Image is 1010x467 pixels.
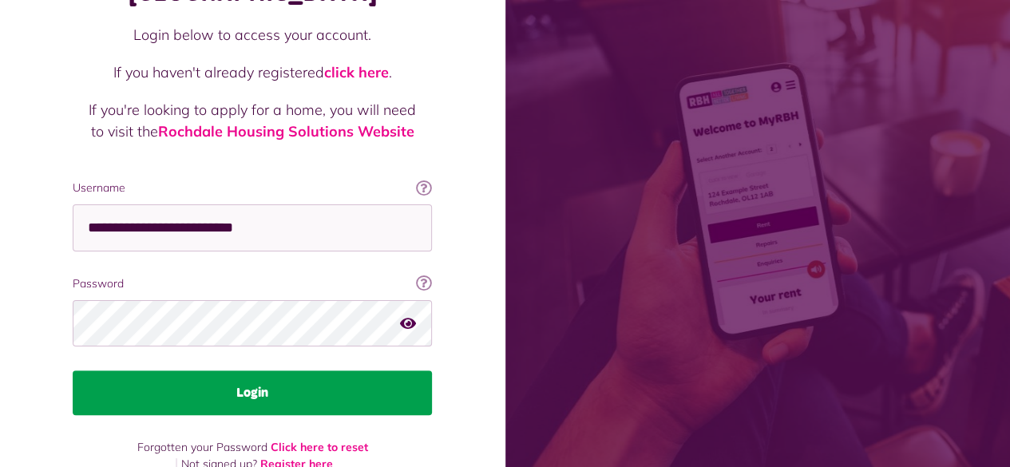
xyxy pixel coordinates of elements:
[137,440,267,454] span: Forgotten your Password
[73,180,432,196] label: Username
[324,63,389,81] a: click here
[89,61,416,83] p: If you haven't already registered .
[73,370,432,415] button: Login
[271,440,368,454] a: Click here to reset
[158,122,414,140] a: Rochdale Housing Solutions Website
[89,24,416,46] p: Login below to access your account.
[89,99,416,142] p: If you're looking to apply for a home, you will need to visit the
[73,275,432,292] label: Password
